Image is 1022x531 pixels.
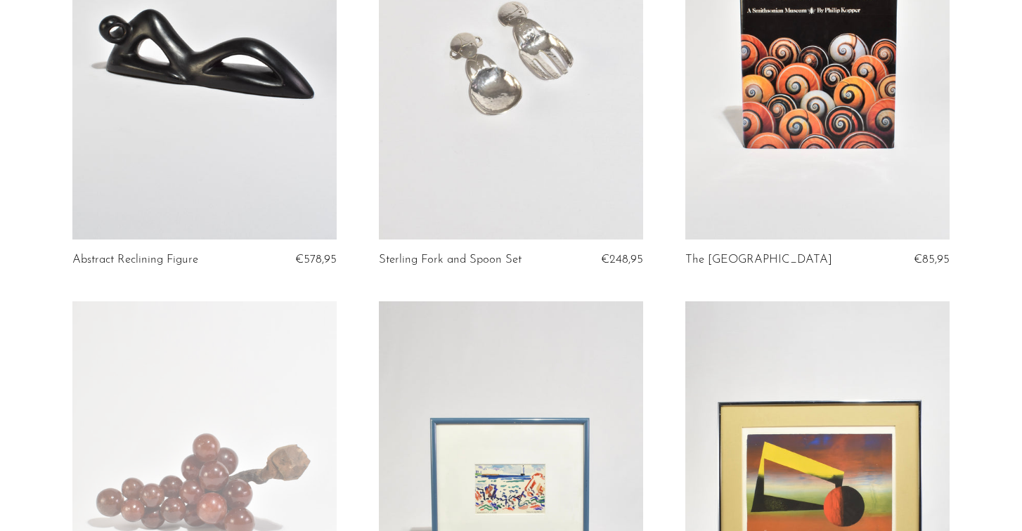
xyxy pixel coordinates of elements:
[914,254,950,265] span: €85,95
[601,254,643,265] span: €248,95
[685,254,832,266] a: The [GEOGRAPHIC_DATA]
[295,254,337,265] span: €578,95
[379,254,522,266] a: Sterling Fork and Spoon Set
[72,254,198,266] a: Abstract Reclining Figure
